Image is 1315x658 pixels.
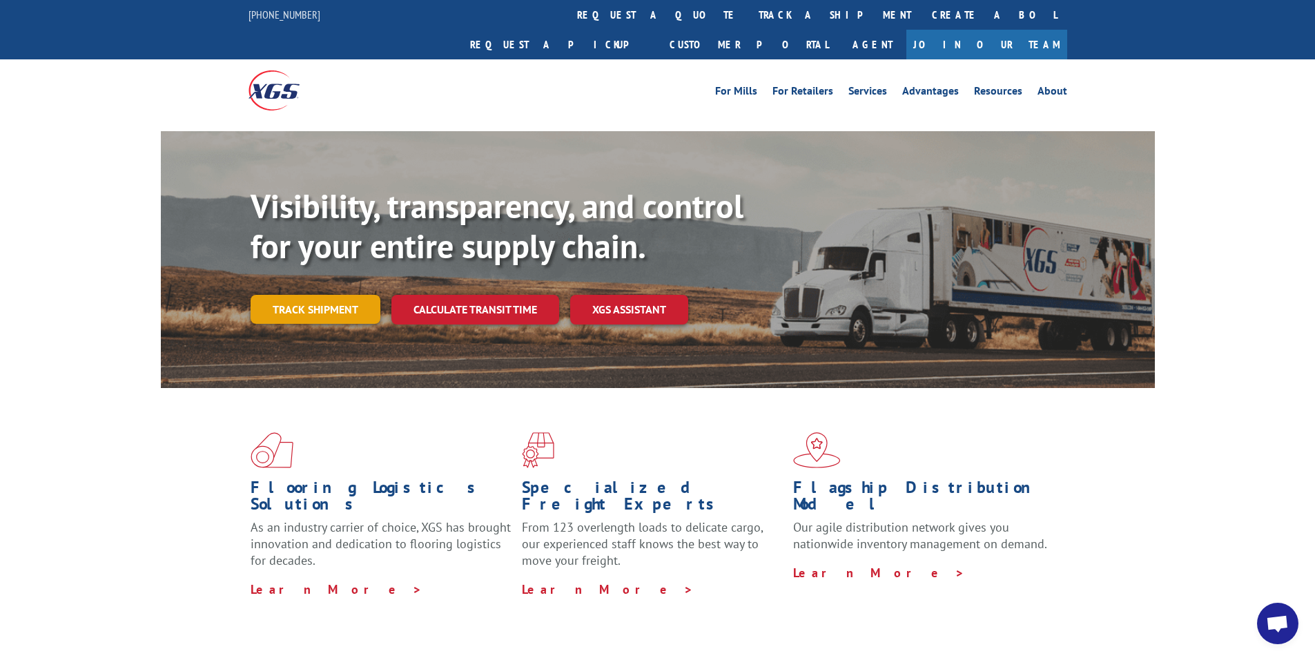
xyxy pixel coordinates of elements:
a: Request a pickup [460,30,659,59]
a: Agent [839,30,906,59]
a: Learn More > [522,581,694,597]
a: Services [848,86,887,101]
span: Our agile distribution network gives you nationwide inventory management on demand. [793,519,1047,552]
a: [PHONE_NUMBER] [249,8,320,21]
a: Join Our Team [906,30,1067,59]
img: xgs-icon-total-supply-chain-intelligence-red [251,432,293,468]
a: Advantages [902,86,959,101]
a: Resources [974,86,1022,101]
img: xgs-icon-flagship-distribution-model-red [793,432,841,468]
a: XGS ASSISTANT [570,295,688,325]
div: Open chat [1257,603,1298,644]
img: xgs-icon-focused-on-flooring-red [522,432,554,468]
span: As an industry carrier of choice, XGS has brought innovation and dedication to flooring logistics... [251,519,511,568]
h1: Flooring Logistics Solutions [251,479,512,519]
a: Customer Portal [659,30,839,59]
a: Learn More > [251,581,422,597]
a: Calculate transit time [391,295,559,325]
a: About [1038,86,1067,101]
a: For Mills [715,86,757,101]
a: For Retailers [772,86,833,101]
a: Learn More > [793,565,965,581]
b: Visibility, transparency, and control for your entire supply chain. [251,184,743,267]
h1: Flagship Distribution Model [793,479,1054,519]
h1: Specialized Freight Experts [522,479,783,519]
a: Track shipment [251,295,380,324]
p: From 123 overlength loads to delicate cargo, our experienced staff knows the best way to move you... [522,519,783,581]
